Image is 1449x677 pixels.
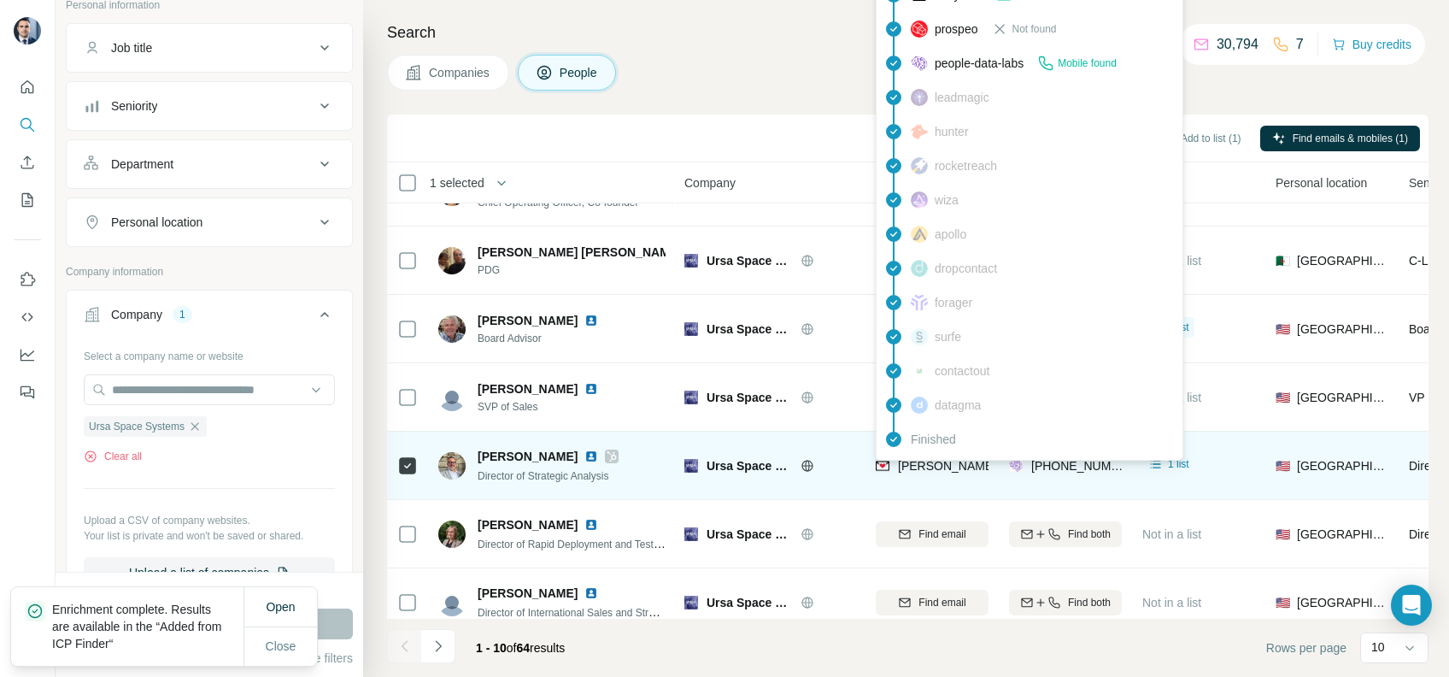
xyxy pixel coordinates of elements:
span: Ursa Space Systems [707,457,792,474]
span: [PERSON_NAME] [478,380,578,397]
span: Open [266,600,295,614]
button: Enrich CSV [14,147,41,178]
button: Department [67,144,352,185]
img: Avatar [438,315,466,343]
img: provider surfe logo [911,328,928,345]
span: Finished [911,431,956,448]
button: Add to list (1) [1148,126,1253,151]
span: surfe [935,328,961,345]
div: Personal location [111,214,202,231]
span: hunter [935,123,969,140]
img: provider findymail logo [876,457,889,474]
span: rocketreach [935,157,997,174]
span: Not in a list [1142,527,1201,541]
img: Logo of Ursa Space Systems [684,459,698,473]
button: Dashboard [14,339,41,370]
div: 1 [173,307,192,322]
img: provider people-data-labs logo [911,56,928,71]
span: Ursa Space Systems [707,594,792,611]
span: dropcontact [935,260,997,277]
span: Director of International Sales and Strategy [478,605,673,619]
span: Ursa Space Systems [707,252,792,269]
img: Logo of Ursa Space Systems [684,254,698,268]
span: Ursa Space Systems [707,389,792,406]
span: SVP of Sales [478,399,619,415]
button: Search [14,109,41,140]
span: 1 - 10 [476,641,507,655]
span: Find both [1068,527,1111,542]
span: [PERSON_NAME] [478,312,578,329]
div: Seniority [111,97,157,115]
button: Clear all [84,449,142,464]
span: Board Advisor [478,331,619,346]
img: provider rocketreach logo [911,157,928,174]
button: Upload a list of companies [84,557,335,588]
img: provider forager logo [911,294,928,311]
span: Chief Operating Officer, Co-founder [478,197,639,209]
span: Ursa Space Systems [707,321,792,338]
span: [GEOGRAPHIC_DATA] [1297,594,1388,611]
div: Department [111,156,173,173]
span: 🇺🇸 [1276,594,1290,611]
p: Your list is private and won't be saved or shared. [84,528,335,544]
span: Mobile found [1058,56,1117,71]
button: Use Surfe API [14,302,41,333]
p: Upload a CSV of company websites. [84,513,335,528]
span: 🇺🇸 [1276,389,1290,406]
span: 1 list [1168,320,1189,335]
span: [GEOGRAPHIC_DATA] [1297,252,1388,269]
div: 1576 search results remaining [141,583,279,598]
div: Select a company name or website [84,342,335,364]
button: Find both [1009,521,1122,547]
span: [GEOGRAPHIC_DATA] [1297,321,1388,338]
img: Logo of Ursa Space Systems [684,322,698,336]
img: provider hunter logo [911,124,928,139]
span: 64 [517,641,531,655]
button: Find email [876,521,988,547]
p: Enrichment complete. Results are available in the “Added from ICP Finder“ [52,601,243,652]
img: Avatar [438,452,466,480]
button: Find email [876,590,988,615]
span: people-data-labs [935,55,1024,72]
span: results [476,641,565,655]
span: 1 selected [430,174,484,191]
span: Find both [1068,595,1111,610]
span: Company [684,174,736,191]
span: prospeo [935,21,978,38]
span: [PHONE_NUMBER] [1031,459,1139,473]
span: [GEOGRAPHIC_DATA] [1297,457,1388,474]
span: [GEOGRAPHIC_DATA] [1297,389,1388,406]
img: Avatar [438,247,466,274]
button: Open [254,592,307,622]
span: VP [1409,391,1425,404]
span: PDG [478,262,666,278]
img: Logo of Ursa Space Systems [684,596,698,609]
img: LinkedIn logo [584,450,598,463]
span: People [560,64,599,81]
span: [PERSON_NAME] [PERSON_NAME] [478,244,682,261]
button: Personal location [67,202,352,243]
span: apollo [935,226,966,243]
img: provider datagma logo [911,397,928,414]
span: Rows per page [1266,639,1346,656]
button: Use Surfe on LinkedIn [14,264,41,295]
span: Close [266,638,296,655]
span: Ursa Space Systems [707,526,792,543]
span: [PERSON_NAME] [478,585,578,602]
span: of [507,641,517,655]
p: 7 [1296,34,1304,55]
img: Avatar [14,17,41,44]
span: [PERSON_NAME] [478,448,578,465]
span: 🇺🇸 [1276,457,1290,474]
span: leadmagic [935,89,989,106]
p: Company information [66,264,353,280]
span: Not in a list [1142,596,1201,609]
img: provider prospeo logo [911,21,928,38]
span: Not found [1012,21,1056,37]
button: Find both [1009,590,1122,615]
span: Find emails & mobiles (1) [1293,131,1408,146]
img: LinkedIn logo [584,314,598,327]
button: Seniority [67,85,352,127]
button: My lists [14,185,41,215]
img: Logo of Ursa Space Systems [684,527,698,541]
